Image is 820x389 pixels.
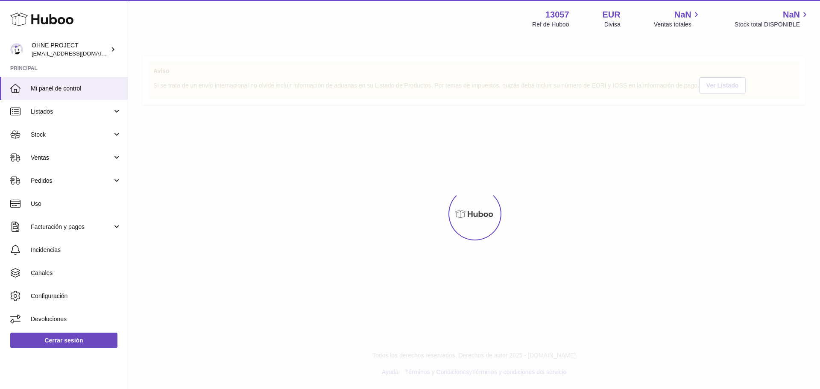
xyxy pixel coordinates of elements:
strong: EUR [603,9,621,20]
span: Ventas [31,154,112,162]
a: NaN Ventas totales [654,9,701,29]
a: Cerrar sesión [10,333,117,348]
span: Mi panel de control [31,85,121,93]
span: Stock total DISPONIBLE [735,20,810,29]
span: Uso [31,200,121,208]
span: [EMAIL_ADDRESS][DOMAIN_NAME] [32,50,126,57]
span: Stock [31,131,112,139]
span: Canales [31,269,121,277]
div: Divisa [604,20,621,29]
div: OHNE PROJECT [32,41,108,58]
span: Incidencias [31,246,121,254]
span: Pedidos [31,177,112,185]
span: NaN [783,9,800,20]
img: internalAdmin-13057@internal.huboo.com [10,43,23,56]
a: NaN Stock total DISPONIBLE [735,9,810,29]
span: Facturación y pagos [31,223,112,231]
span: Listados [31,108,112,116]
div: Ref de Huboo [532,20,569,29]
span: NaN [674,9,691,20]
span: Devoluciones [31,315,121,323]
strong: 13057 [545,9,569,20]
span: Ventas totales [654,20,701,29]
span: Configuración [31,292,121,300]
